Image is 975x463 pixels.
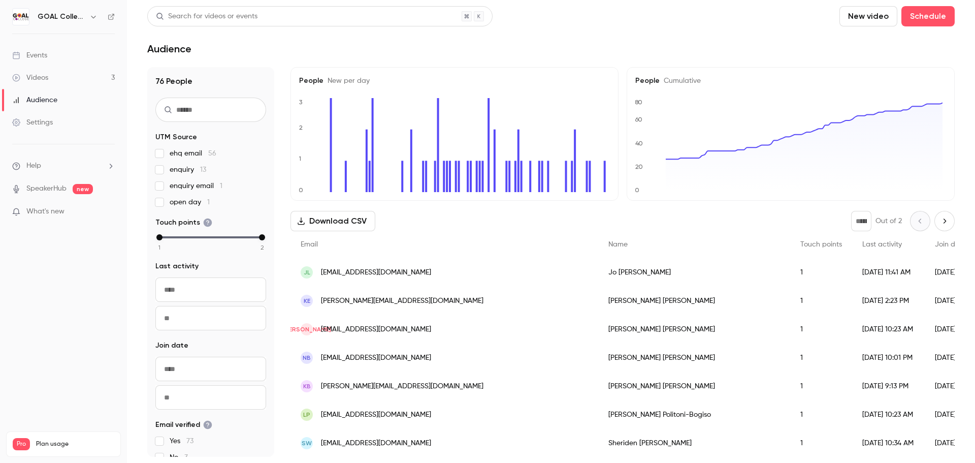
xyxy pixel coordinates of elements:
[170,181,222,191] span: enquiry email
[862,241,902,248] span: Last activity
[155,341,188,351] span: Join date
[635,99,642,106] text: 80
[290,211,375,231] button: Download CSV
[598,372,790,400] div: [PERSON_NAME] [PERSON_NAME]
[790,344,852,372] div: 1
[155,357,266,381] input: From
[598,400,790,429] div: [PERSON_NAME] Politoni-Bogiso
[852,429,925,457] div: [DATE] 10:34 AM
[13,9,29,25] img: GOAL College
[852,372,925,400] div: [DATE] 9:13 PM
[790,429,852,457] div: 1
[839,6,897,26] button: New video
[299,187,303,194] text: 0
[901,6,955,26] button: Schedule
[660,77,701,84] span: Cumulative
[303,353,311,362] span: NB
[156,234,162,240] div: min
[790,287,852,315] div: 1
[26,206,64,217] span: What's new
[170,452,188,462] span: No
[261,243,264,252] span: 2
[299,99,303,106] text: 3
[156,11,257,22] div: Search for videos or events
[158,243,160,252] span: 1
[800,241,842,248] span: Touch points
[598,258,790,287] div: Jo [PERSON_NAME]
[299,155,301,162] text: 1
[934,211,955,231] button: Next page
[299,76,610,86] h5: People
[155,75,266,87] h1: 76 People
[200,166,206,173] span: 13
[598,429,790,457] div: Sheriden [PERSON_NAME]
[598,287,790,315] div: [PERSON_NAME] [PERSON_NAME]
[208,150,216,157] span: 56
[299,124,303,131] text: 2
[323,77,370,84] span: New per day
[852,344,925,372] div: [DATE] 10:01 PM
[303,410,310,419] span: LP
[155,132,197,142] span: UTM Source
[875,216,902,226] p: Out of 2
[301,241,318,248] span: Email
[73,184,93,194] span: new
[170,148,216,159] span: ehq email
[283,325,331,334] span: [PERSON_NAME]
[321,267,431,278] span: [EMAIL_ADDRESS][DOMAIN_NAME]
[259,234,265,240] div: max
[852,400,925,429] div: [DATE] 10:23 AM
[598,344,790,372] div: [PERSON_NAME] [PERSON_NAME]
[26,183,67,194] a: SpeakerHub
[321,438,431,449] span: [EMAIL_ADDRESS][DOMAIN_NAME]
[170,436,193,446] span: Yes
[12,117,53,128] div: Settings
[170,197,210,207] span: open day
[12,50,47,60] div: Events
[12,73,48,83] div: Videos
[26,161,41,171] span: Help
[852,315,925,344] div: [DATE] 10:23 AM
[635,140,643,147] text: 40
[321,296,483,306] span: [PERSON_NAME][EMAIL_ADDRESS][DOMAIN_NAME]
[147,43,191,55] h1: Audience
[38,12,85,22] h6: GOAL College
[321,353,431,363] span: [EMAIL_ADDRESS][DOMAIN_NAME]
[321,381,483,392] span: [PERSON_NAME][EMAIL_ADDRESS][DOMAIN_NAME]
[207,199,210,206] span: 1
[852,287,925,315] div: [DATE] 2:23 PM
[303,382,311,391] span: KB
[155,218,212,228] span: Touch points
[155,306,266,330] input: To
[790,372,852,400] div: 1
[790,258,852,287] div: 1
[155,420,212,430] span: Email verified
[155,261,199,271] span: Last activity
[598,315,790,344] div: [PERSON_NAME] [PERSON_NAME]
[36,440,114,448] span: Plan usage
[304,296,310,305] span: KE
[790,400,852,429] div: 1
[12,95,57,105] div: Audience
[635,76,946,86] h5: People
[304,268,310,277] span: JL
[220,182,222,190] span: 1
[608,241,628,248] span: Name
[170,165,206,175] span: enquiry
[635,163,643,170] text: 20
[635,116,642,123] text: 60
[321,324,431,335] span: [EMAIL_ADDRESS][DOMAIN_NAME]
[12,161,115,171] li: help-dropdown-opener
[321,410,431,420] span: [EMAIL_ADDRESS][DOMAIN_NAME]
[852,258,925,287] div: [DATE] 11:41 AM
[186,438,193,445] span: 73
[103,207,115,217] iframe: Noticeable Trigger
[155,277,266,302] input: From
[155,385,266,410] input: To
[935,241,966,248] span: Join date
[635,187,639,194] text: 0
[302,439,312,448] span: SW
[13,438,30,450] span: Pro
[790,315,852,344] div: 1
[184,454,188,461] span: 3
